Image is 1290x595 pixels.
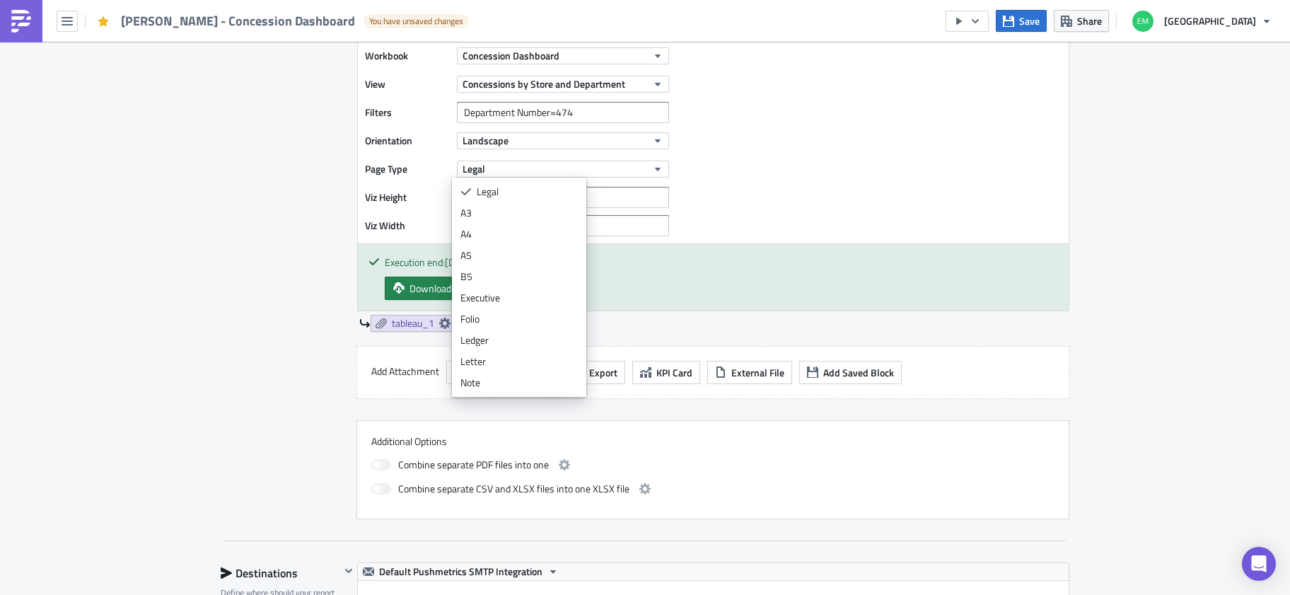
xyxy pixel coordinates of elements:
[358,563,564,580] button: Default Pushmetrics SMTP Integration
[457,132,669,149] button: Landscape
[463,76,625,91] span: Concessions by Store and Department
[365,215,450,236] label: Viz Width
[392,317,434,330] span: tableau_1
[731,365,784,380] span: External File
[457,102,669,123] input: Filter1=Value1&...
[6,6,675,17] p: Please see attached for yesterdays daily sales report.
[457,47,669,64] button: Concession Dashboard
[460,333,578,347] div: Ledger
[460,291,578,305] div: Executive
[1124,6,1279,37] button: [GEOGRAPHIC_DATA]
[365,130,450,151] label: Orientation
[477,185,578,199] div: Legal
[996,10,1047,32] button: Save
[1242,547,1276,581] div: Open Intercom Messenger
[1164,13,1256,28] span: [GEOGRAPHIC_DATA]
[460,227,578,241] div: A4
[365,102,450,123] label: Filters
[1054,10,1109,32] button: Share
[463,133,509,148] span: Landscape
[446,361,523,384] button: SQL Query
[460,312,578,326] div: Folio
[1131,9,1155,33] img: Avatar
[460,248,578,262] div: A5
[365,74,450,95] label: View
[463,161,485,176] span: Legal
[385,255,1058,270] div: Execution end: [DATE] 2:31:34 PM
[365,187,450,208] label: Viz Height
[6,6,675,17] body: Rich Text Area. Press ALT-0 for help.
[365,45,450,67] label: Workbook
[823,365,894,380] span: Add Saved Block
[460,376,578,390] div: Note
[799,361,902,384] button: Add Saved Block
[10,10,33,33] img: PushMetrics
[385,277,475,300] a: Download pdf
[365,158,450,180] label: Page Type
[707,361,792,384] button: External File
[656,365,692,380] span: KPI Card
[221,562,340,584] div: Destinations
[398,456,549,473] span: Combine separate PDF files into one
[457,76,669,93] button: Concessions by Store and Department
[121,13,356,29] span: [PERSON_NAME] - Concession Dashboard
[632,361,700,384] button: KPI Card
[369,16,463,27] span: You have unsaved changes
[460,354,578,369] div: Letter
[340,562,357,579] button: Hide content
[1077,13,1102,28] span: Share
[460,270,578,284] div: B5
[457,161,669,178] button: Legal
[463,48,559,63] span: Concession Dashboard
[1019,13,1040,28] span: Save
[379,563,542,580] span: Default Pushmetrics SMTP Integration
[371,361,439,382] label: Add Attachment
[398,480,629,497] span: Combine separate CSV and XLSX files into one XLSX file
[409,281,467,296] span: Download pdf
[460,206,578,220] div: A3
[371,435,1054,448] label: Additional Options
[371,315,455,332] a: tableau_1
